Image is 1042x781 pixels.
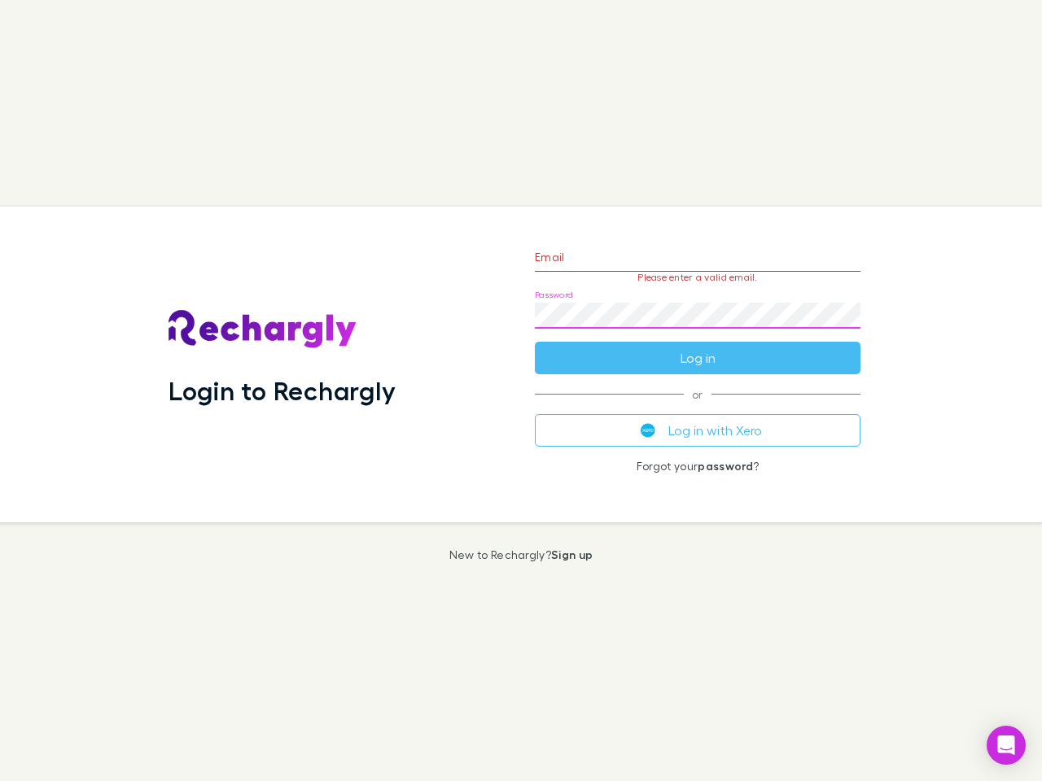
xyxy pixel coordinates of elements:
[535,414,860,447] button: Log in with Xero
[169,375,396,406] h1: Login to Rechargly
[169,310,357,349] img: Rechargly's Logo
[449,548,593,561] p: New to Rechargly?
[551,548,593,561] a: Sign up
[535,289,573,301] label: Password
[535,272,860,283] p: Please enter a valid email.
[535,342,860,374] button: Log in
[535,460,860,473] p: Forgot your ?
[987,726,1026,765] div: Open Intercom Messenger
[535,394,860,395] span: or
[641,423,655,438] img: Xero's logo
[698,459,753,473] a: password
